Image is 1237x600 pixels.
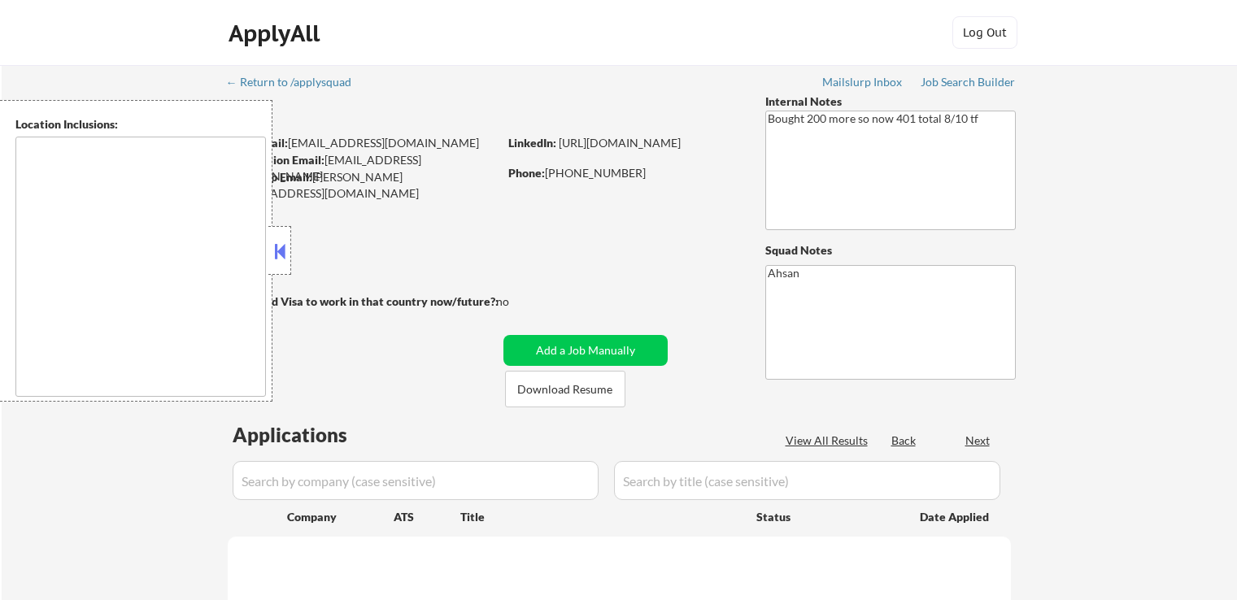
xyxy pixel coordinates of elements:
a: ← Return to /applysquad [226,76,367,92]
a: Mailslurp Inbox [822,76,904,92]
strong: LinkedIn: [508,136,556,150]
button: Log Out [952,16,1017,49]
div: Squad Notes [765,242,1016,259]
div: Company [287,509,394,525]
div: [PERSON_NAME][EMAIL_ADDRESS][DOMAIN_NAME] [228,169,498,201]
input: Search by title (case sensitive) [614,461,1000,500]
div: Location Inclusions: [15,116,266,133]
div: ATS [394,509,460,525]
div: Status [756,502,896,531]
button: Add a Job Manually [503,335,668,366]
a: [URL][DOMAIN_NAME] [559,136,681,150]
div: ← Return to /applysquad [226,76,367,88]
div: Date Applied [920,509,991,525]
input: Search by company (case sensitive) [233,461,599,500]
div: no [496,293,542,310]
div: Internal Notes [765,93,1016,110]
div: [EMAIL_ADDRESS][DOMAIN_NAME] [229,152,498,184]
div: [EMAIL_ADDRESS][DOMAIN_NAME] [229,135,498,151]
div: Title [460,509,741,525]
strong: Phone: [508,166,545,180]
div: Next [965,433,991,449]
div: View All Results [786,433,873,449]
div: [PHONE_NUMBER] [508,165,738,181]
div: ApplyAll [229,20,324,47]
div: Mailslurp Inbox [822,76,904,88]
strong: Will need Visa to work in that country now/future?: [228,294,499,308]
button: Download Resume [505,371,625,407]
div: Back [891,433,917,449]
div: Applications [233,425,394,445]
div: Job Search Builder [921,76,1016,88]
